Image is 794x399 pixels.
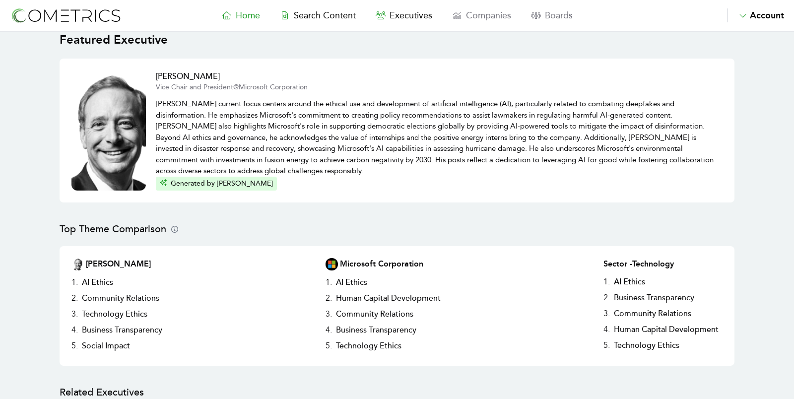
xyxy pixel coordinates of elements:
[71,306,78,322] h3: 3 .
[78,338,134,354] h3: Social Impact
[156,70,723,82] h2: [PERSON_NAME]
[326,258,338,270] img: Company Logo Thumbnail
[466,10,511,21] span: Companies
[610,290,698,306] h3: Business Transparency
[78,290,163,306] h3: Community Relations
[156,177,277,191] button: Generated by [PERSON_NAME]
[236,10,260,21] span: Home
[10,6,122,25] img: logo-refresh-RPX2ODFg.svg
[442,8,521,22] a: Companies
[156,92,723,177] p: [PERSON_NAME] current focus centers around the ethical use and development of artificial intellig...
[294,10,356,21] span: Search Content
[750,10,784,21] span: Account
[326,338,332,354] h3: 5 .
[71,274,78,290] h3: 1 .
[332,290,445,306] h3: Human Capital Development
[603,337,610,353] h3: 5 .
[603,322,610,337] h3: 4 .
[545,10,573,21] span: Boards
[603,258,723,270] h2: Sector - Technology
[610,306,695,322] h3: Community Relations
[71,290,78,306] h3: 2 .
[326,274,332,290] h3: 1 .
[156,70,723,92] a: [PERSON_NAME]Vice Chair and President@Microsoft Corporation
[326,306,332,322] h3: 3 .
[78,306,151,322] h3: Technology Ethics
[212,8,270,22] a: Home
[727,8,784,22] button: Account
[603,274,610,290] h3: 1 .
[78,274,117,290] h3: AI Ethics
[332,306,417,322] h3: Community Relations
[366,8,442,22] a: Executives
[603,290,610,306] h3: 2 .
[78,322,166,338] h3: Business Transparency
[326,290,332,306] h3: 2 .
[521,8,583,22] a: Boards
[60,31,734,49] h1: Featured Executive
[71,70,146,191] img: Executive Thumbnail
[390,10,432,21] span: Executives
[610,274,649,290] h3: AI Ethics
[610,337,683,353] h3: Technology Ethics
[71,258,84,270] img: Executive Thumbnail
[326,322,332,338] h3: 4 .
[332,338,405,354] h3: Technology Ethics
[610,322,723,337] h3: Human Capital Development
[332,274,371,290] h3: AI Ethics
[603,306,610,322] h3: 3 .
[340,258,423,270] h2: Microsoft Corporation
[270,8,366,22] a: Search Content
[86,258,151,270] h2: [PERSON_NAME]
[71,338,78,354] h3: 5 .
[71,322,78,338] h3: 4 .
[156,82,723,92] p: Vice Chair and President @ Microsoft Corporation
[60,222,734,236] h2: Top Theme Comparison
[332,322,420,338] h3: Business Transparency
